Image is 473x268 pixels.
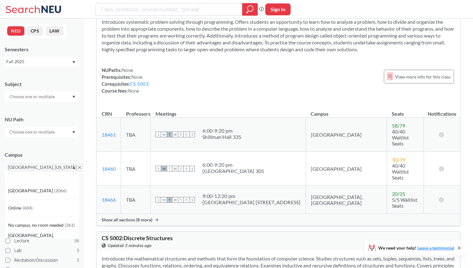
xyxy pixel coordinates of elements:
[130,81,149,87] a: CS 5003
[121,104,150,118] th: Professors
[72,166,75,169] svg: Dropdown arrow
[161,166,167,171] span: M
[102,110,112,117] div: CRN
[424,104,460,118] th: Notifications
[5,81,79,88] div: Subject
[392,197,417,209] span: 5/5 Waitlist Seats
[5,91,79,102] div: Dropdown arrow
[392,123,405,129] span: 58 / 79
[23,205,33,210] span: ( 684 )
[202,134,241,140] div: Shillman Hall 335
[46,26,64,36] button: LAW
[167,197,172,203] span: T
[155,132,161,137] span: S
[65,222,75,228] span: ( 361 )
[395,73,450,81] span: View more info for this class
[246,5,254,14] svg: magnifying glass
[5,57,79,67] div: Fall 2025Dropdown arrow
[121,186,150,214] td: TBA
[184,197,189,203] span: F
[178,197,184,203] span: T
[172,197,178,203] span: W
[392,191,405,197] span: 20 / 25
[417,245,454,250] a: Leave a testimonial
[5,237,79,245] label: Lecture
[202,168,264,174] div: [GEOGRAPHIC_DATA] 305
[128,88,139,94] span: None
[121,152,150,186] td: TBA
[178,132,184,137] span: T
[8,205,23,211] span: Online
[5,127,79,137] div: Dropdown arrow
[306,118,387,152] td: [GEOGRAPHIC_DATA]
[72,131,75,134] svg: Dropdown arrow
[5,46,79,53] div: Semesters
[100,4,238,15] input: Class, professor, course number, "phrase"
[6,128,59,136] input: Choose one or multiple
[5,256,79,264] label: Recitation/Discussion
[77,247,79,254] span: 3
[8,232,79,246] span: [GEOGRAPHIC_DATA], [GEOGRAPHIC_DATA]
[189,197,195,203] span: S
[6,164,83,171] span: [GEOGRAPHIC_DATA], [US_STATE]X to remove pill
[392,157,405,163] span: 30 / 79
[72,61,75,63] svg: Dropdown arrow
[102,166,116,172] a: 18460
[172,132,178,137] span: W
[5,116,79,123] div: NU Path
[161,197,167,203] span: M
[8,222,65,229] span: No campus, no room needed
[161,132,167,137] span: M
[131,74,143,80] span: None
[378,246,454,250] span: We need your help!
[189,132,195,137] span: S
[8,187,54,194] span: [GEOGRAPHIC_DATA]
[178,166,184,171] span: T
[102,18,455,53] section: Introduces systematic problem solving through programming. Offers students an opportunity to lear...
[122,67,133,73] span: None
[5,151,79,158] div: Campus
[202,193,301,199] div: 9:00 - 12:20 pm
[184,166,189,171] span: F
[102,197,116,203] a: 18466
[6,58,72,65] div: Fall 2025
[27,26,43,36] button: CPS
[54,188,67,193] span: ( 2066 )
[306,152,387,186] td: [GEOGRAPHIC_DATA]
[155,197,161,203] span: S
[184,132,189,137] span: F
[121,118,150,152] td: TBA
[102,217,152,223] span: Show all sections (8 more)
[392,129,409,146] span: 40/40 Waitlist Seats
[150,104,306,118] th: Meetings
[108,242,152,249] span: Updated 3 minutes ago
[7,26,24,36] button: NEU
[77,257,79,264] span: 3
[202,199,301,205] div: [GEOGRAPHIC_DATA] [STREET_ADDRESS]
[5,246,79,255] label: Lab
[167,132,172,137] span: T
[242,3,258,16] div: magnifying glass
[74,237,79,244] span: 36
[97,214,460,226] div: Show all sections (8 more)
[167,166,172,171] span: T
[78,166,81,169] svg: X to remove pill
[6,93,59,100] input: Choose one or multiple
[5,162,79,182] div: [GEOGRAPHIC_DATA], [US_STATE]X to remove pillDropdown arrow[GEOGRAPHIC_DATA](2066)Online(684)No c...
[172,166,178,171] span: W
[431,239,455,245] span: 4 CREDITS
[202,162,264,168] div: 6:00 - 9:20 pm
[387,104,424,118] th: Seats
[265,3,291,15] button: Sign In
[306,186,387,214] td: [GEOGRAPHIC_DATA], [GEOGRAPHIC_DATA]
[202,128,241,134] div: 6:00 - 9:20 pm
[102,132,116,138] a: 18461
[306,104,387,118] th: Campus
[392,163,409,180] span: 40/40 Waitlist Seats
[102,235,173,241] span: CS 5002 : Discrete Structures
[72,96,75,98] svg: Dropdown arrow
[102,67,149,94] div: NUPaths: Prerequisites: Corequisites: Course fees:
[155,166,161,171] span: S
[189,166,195,171] span: S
